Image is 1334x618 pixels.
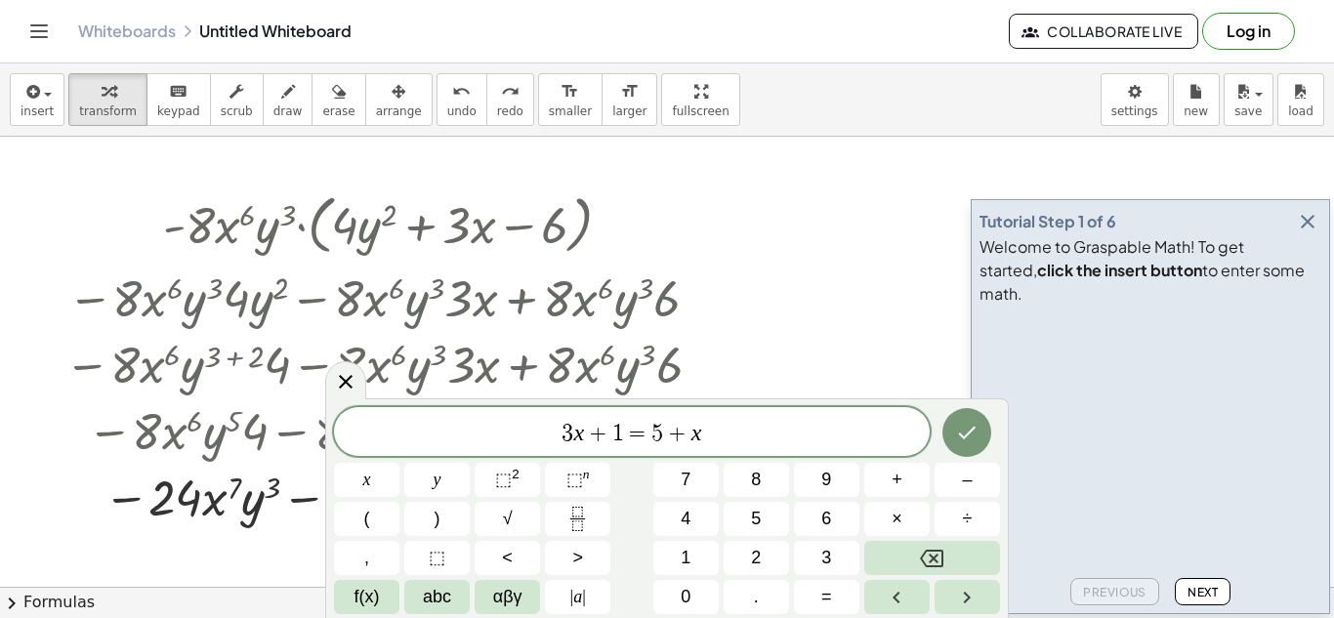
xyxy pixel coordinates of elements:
[751,467,761,493] span: 8
[78,21,176,41] a: Whiteboards
[354,584,380,610] span: f(x)
[363,467,371,493] span: x
[672,104,729,118] span: fullscreen
[221,104,253,118] span: scrub
[364,506,370,532] span: (
[751,506,761,532] span: 5
[404,580,470,614] button: Alphabet
[794,541,859,575] button: 3
[653,541,719,575] button: 1
[691,420,702,445] var: x
[169,80,188,103] i: keyboard
[437,73,487,126] button: undoundo
[724,502,789,536] button: 5
[475,463,540,497] button: Squared
[584,422,612,445] span: +
[10,73,64,126] button: insert
[1202,13,1295,50] button: Log in
[681,545,690,571] span: 1
[376,104,422,118] span: arrange
[404,502,470,536] button: )
[980,210,1116,233] div: Tutorial Step 1 of 6
[935,502,1000,536] button: Divide
[821,506,831,532] span: 6
[273,104,303,118] span: draw
[545,502,610,536] button: Fraction
[653,463,719,497] button: 7
[821,467,831,493] span: 9
[404,541,470,575] button: Placeholder
[404,463,470,497] button: y
[68,73,147,126] button: transform
[681,467,690,493] span: 7
[364,545,369,571] span: ,
[1234,104,1262,118] span: save
[1288,104,1313,118] span: load
[475,541,540,575] button: Less than
[1277,73,1324,126] button: load
[681,506,690,532] span: 4
[963,506,973,532] span: ÷
[452,80,471,103] i: undo
[612,422,624,445] span: 1
[653,502,719,536] button: 4
[501,80,520,103] i: redo
[334,502,399,536] button: (
[21,104,54,118] span: insert
[935,463,1000,497] button: Minus
[1184,104,1208,118] span: new
[1101,73,1169,126] button: settings
[1173,73,1220,126] button: new
[962,467,972,493] span: –
[864,580,930,614] button: Left arrow
[475,502,540,536] button: Square root
[821,584,832,610] span: =
[794,580,859,614] button: Equals
[980,235,1321,306] div: Welcome to Graspable Math! To get started, to enter some math.
[724,463,789,497] button: 8
[942,408,991,457] button: Done
[620,80,639,103] i: format_size
[663,422,691,445] span: +
[503,506,513,532] span: √
[1224,73,1273,126] button: save
[1009,14,1198,49] button: Collaborate Live
[146,73,211,126] button: keyboardkeypad
[751,545,761,571] span: 2
[512,467,520,481] sup: 2
[864,541,1000,575] button: Backspace
[1175,578,1230,605] button: Next
[486,73,534,126] button: redoredo
[23,16,55,47] button: Toggle navigation
[365,73,433,126] button: arrange
[570,584,586,610] span: a
[681,584,690,610] span: 0
[602,73,657,126] button: format_sizelarger
[583,467,590,481] sup: n
[545,541,610,575] button: Greater than
[545,463,610,497] button: Superscript
[1188,585,1218,599] span: Next
[566,470,583,489] span: ⬚
[864,463,930,497] button: Plus
[561,80,579,103] i: format_size
[312,73,365,126] button: erase
[434,467,441,493] span: y
[864,502,930,536] button: Times
[79,104,137,118] span: transform
[582,587,586,606] span: |
[724,541,789,575] button: 2
[263,73,313,126] button: draw
[794,502,859,536] button: 6
[1111,104,1158,118] span: settings
[493,584,522,610] span: αβγ
[429,545,445,571] span: ⬚
[210,73,264,126] button: scrub
[435,506,440,532] span: )
[497,104,523,118] span: redo
[475,580,540,614] button: Greek alphabet
[570,587,574,606] span: |
[935,580,1000,614] button: Right arrow
[624,422,652,445] span: =
[661,73,739,126] button: fullscreen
